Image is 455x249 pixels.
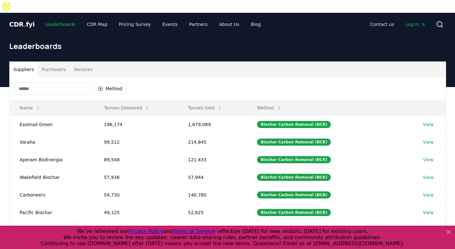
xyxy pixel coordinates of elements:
a: Blog [246,19,266,30]
a: Events [157,19,183,30]
div: Biochar Carbon Removal (BCR) [257,121,330,128]
td: Pacific Biochar [10,204,94,221]
a: CDR.fyi [9,20,35,29]
td: Carboneers [10,186,94,204]
button: Method [94,84,127,94]
td: 196,174 [94,116,178,133]
td: 99,512 [94,133,178,151]
a: Pricing Survey [114,19,156,30]
a: View [423,139,434,145]
a: View [423,209,434,216]
button: Suppliers [10,62,38,77]
div: Biochar Carbon Removal (BCR) [257,174,330,181]
td: Freres Biochar [10,221,94,239]
td: 54,730 [94,186,178,204]
span: CDR fyi [9,20,35,28]
a: View [423,192,434,198]
div: Biochar Carbon Removal (BCR) [257,139,330,146]
button: Method [252,101,287,114]
a: Contact us [365,19,399,30]
div: Biochar Carbon Removal (BCR) [257,209,330,216]
td: 52,625 [178,204,247,221]
a: View [423,157,434,163]
a: Log in [400,19,430,30]
td: 57,936 [94,168,178,186]
td: 57,944 [178,168,247,186]
td: Exomad Green [10,116,94,133]
td: 26,108 [178,221,247,239]
button: Tonnes Delivered [99,101,155,114]
nav: Main [40,19,266,30]
td: 1,679,089 [178,116,247,133]
a: Partners [184,19,213,30]
div: Biochar Carbon Removal (BCR) [257,156,330,163]
td: 140,780 [178,186,247,204]
button: Services [70,62,96,77]
span: Log in [406,21,425,28]
div: Biochar Carbon Removal (BCR) [257,191,330,198]
a: View [423,121,434,128]
td: 49,125 [94,204,178,221]
a: CDR Map [82,19,112,30]
a: About Us [214,19,244,30]
td: 214,845 [178,133,247,151]
span: . [24,20,26,28]
a: Leaderboards [40,19,80,30]
a: View [423,174,434,181]
td: Wakefield Biochar [10,168,94,186]
td: Aperam BioEnergia [10,151,94,168]
td: 121,433 [178,151,247,168]
td: 89,548 [94,151,178,168]
td: 26,108 [94,221,178,239]
nav: Main [365,19,430,30]
h1: Leaderboards [9,41,446,51]
button: Tonnes Sold [183,101,227,114]
td: Varaha [10,133,94,151]
button: Purchasers [38,62,70,77]
button: Name [15,101,46,114]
